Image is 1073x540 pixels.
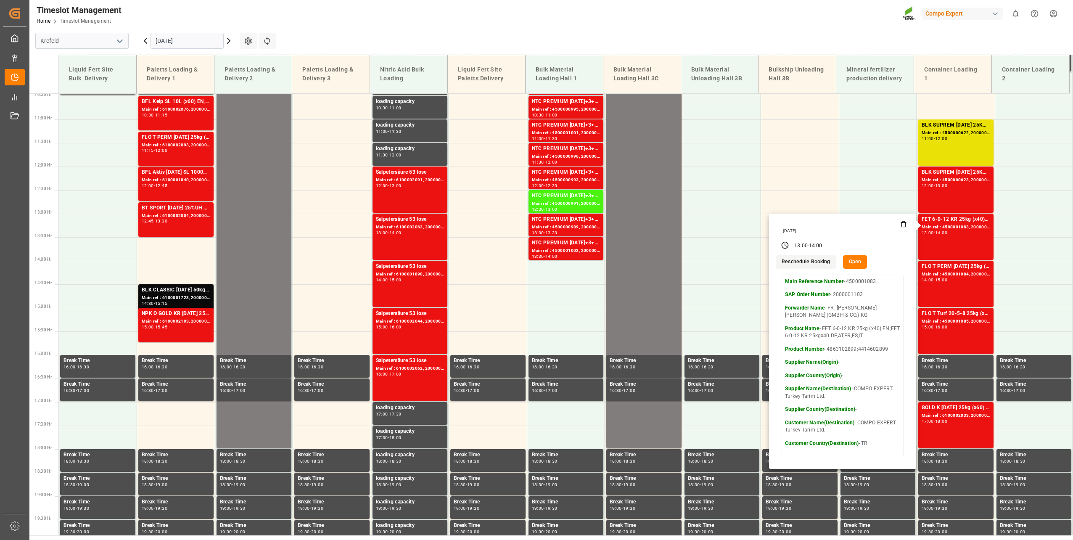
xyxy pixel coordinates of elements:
div: - [388,106,389,110]
strong: Main Reference Number [785,278,843,284]
div: Main ref : 6100002093, 2000001604 [142,142,210,149]
div: 14:00 [922,278,934,282]
span: 14:30 Hr [34,281,52,285]
span: 15:00 Hr [34,304,52,309]
div: loading capacity [376,145,444,153]
div: FLO T PERM [DATE] 25kg (x42) INT [922,262,990,271]
div: Salpetersäure 53 lose [376,168,444,177]
span: 17:30 Hr [34,422,52,426]
div: - [544,184,545,188]
div: - [622,365,623,369]
div: - [232,389,233,392]
div: Main ref : 4500000996, 2000001025 [532,153,600,160]
div: Main ref : 6100002004, 2000001238 [142,212,210,220]
div: 12:00 [935,137,947,140]
div: 15:00 [376,325,388,329]
span: 14:00 Hr [34,257,52,262]
div: NTC PREMIUM [DATE]+3+TE BULK [532,215,600,224]
div: Break Time [298,380,366,389]
div: 16:30 [63,389,76,392]
div: 12:00 [532,184,544,188]
div: Compo Expert [922,8,1003,20]
div: 16:30 [545,365,558,369]
div: Main ref : 4500000989, 2000001025 [532,224,600,231]
div: 18:00 [389,436,402,439]
div: - [310,365,311,369]
div: 16:00 [688,365,700,369]
div: - [388,278,389,282]
div: 16:00 [766,365,778,369]
div: - [700,389,701,392]
p: - COMPO EXPERT Turkey Tarim Ltd. [785,385,900,400]
div: Bulk Material Unloading Hall 3B [688,62,752,86]
div: 16:00 [376,372,388,376]
button: Compo Expert [922,5,1006,21]
div: 12:00 [545,160,558,164]
div: 16:00 [532,365,544,369]
div: - [934,231,935,235]
a: Home [37,18,50,24]
div: 16:30 [935,365,947,369]
div: 12:00 [376,184,388,188]
div: FLO T PERM [DATE] 25kg (x40) INTSUPER FLO T Turf BS 20kg (x50) INTENF HIGH-N (IB) 20-5-8 25kg (x4... [142,133,210,142]
div: - [388,153,389,157]
div: Bulkship Unloading Hall 3B [765,62,829,86]
div: 14:00 [935,231,947,235]
div: 15:45 [155,325,167,329]
div: Break Time [610,50,678,59]
div: Break Time [142,380,210,389]
div: 17:00 [545,389,558,392]
div: NTC PREMIUM [DATE]+3+TE BULK [532,192,600,200]
div: 16:30 [610,389,622,392]
div: 15:15 [155,302,167,305]
div: 13:30 [545,231,558,235]
div: Break Time [142,357,210,365]
div: [DATE] [780,228,907,234]
div: 14:00 [809,242,822,250]
div: 16:00 [454,365,466,369]
div: BFL Aktiv [DATE] SL 1000L IBC MTOBFL KELP BIO SL (2024) 10L (x60) ES,PTBFL KELP BIO SL (2024) 800... [142,168,210,177]
div: GOLD K [DATE] 25kg (x60) ITNPK O GOLD KR [DATE] 25kg (x60) IT [922,404,990,412]
div: 11:30 [545,137,558,140]
button: Help Center [1025,4,1044,23]
div: 17:00 [467,389,479,392]
button: Reschedule Booking [776,255,836,269]
div: 16:30 [688,389,700,392]
div: 16:00 [142,365,154,369]
div: Paletts Loading & Delivery 1 [143,62,207,86]
div: Break Time [532,357,600,365]
div: - [388,412,389,416]
div: Main ref : 4500001083, 2000001103 [922,224,990,231]
div: BLK CLASSIC [DATE] 50kg(x21)D,EN,PL,FNLBLK CLASSIC [DATE] 25kg(x40)D,EN,PL,FNLBLK SUPREM [DATE] 2... [142,286,210,294]
div: - [154,365,155,369]
div: 12:00 [142,184,154,188]
div: 16:30 [233,365,246,369]
strong: Customer Name(Destination) [785,420,854,426]
div: - [154,389,155,392]
div: 11:30 [389,130,402,133]
p: - [785,372,900,380]
div: Main ref : 4500001002, 2000001025 [532,247,600,254]
div: Salpetersäure 53 lose [376,310,444,318]
div: Main ref : 4500001085, 2000001103 [922,318,990,325]
div: 11:30 [376,153,388,157]
div: Break Time [454,357,522,365]
div: Break Time [922,357,990,365]
p: - TR [785,440,900,447]
div: Break Time [610,357,678,365]
div: 15:00 [389,278,402,282]
div: - [388,184,389,188]
div: - [388,436,389,439]
div: - [544,207,545,211]
div: Break Time [766,357,834,365]
div: 13:00 [545,207,558,211]
div: - [934,184,935,188]
strong: Forwarder Name [785,305,825,311]
div: Main ref : 4500001001, 2000001025 [532,130,600,137]
strong: Supplier Country(Origin) [785,373,842,379]
div: 12:00 [155,148,167,152]
div: 11:00 [532,137,544,140]
div: - [544,160,545,164]
div: - [76,365,77,369]
div: - [934,365,935,369]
